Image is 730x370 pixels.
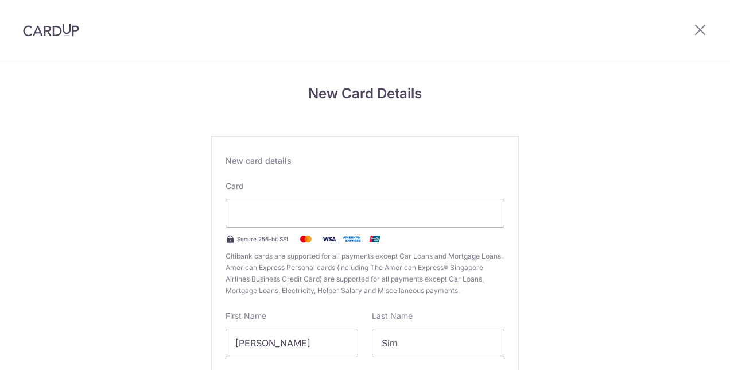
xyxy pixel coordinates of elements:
[340,232,363,246] img: .alt.amex
[372,329,504,357] input: Cardholder Last Name
[226,180,244,192] label: Card
[317,232,340,246] img: Visa
[226,250,504,296] span: Citibank cards are supported for all payments except Car Loans and Mortgage Loans. American Expre...
[226,329,358,357] input: Cardholder First Name
[372,310,413,322] label: Last Name
[226,155,504,167] div: New card details
[235,206,495,220] iframe: Secure card payment input frame
[294,232,317,246] img: Mastercard
[211,83,519,104] h4: New Card Details
[23,23,79,37] img: CardUp
[237,234,290,244] span: Secure 256-bit SSL
[363,232,386,246] img: .alt.unionpay
[226,310,266,322] label: First Name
